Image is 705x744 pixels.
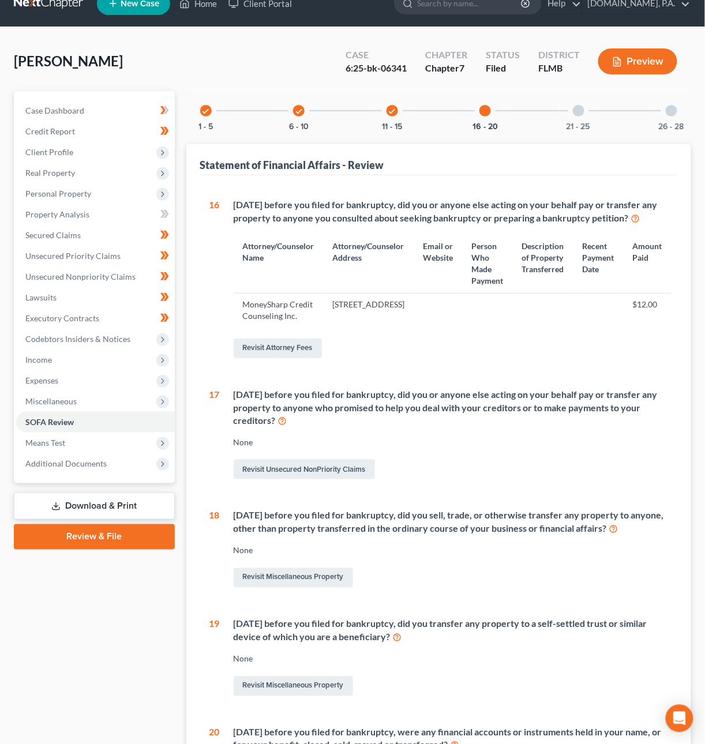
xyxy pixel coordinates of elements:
[573,234,624,293] th: Recent Payment Date
[624,294,672,327] td: $12.00
[513,234,573,293] th: Description of Property Transferred
[16,204,175,225] a: Property Analysis
[25,334,130,344] span: Codebtors Insiders & Notices
[14,524,175,550] a: Review & File
[25,126,75,136] span: Credit Report
[234,677,353,696] a: Revisit Miscellaneous Property
[234,509,669,536] div: [DATE] before you filed for bankruptcy, did you sell, trade, or otherwise transfer any property t...
[659,123,684,131] button: 26 - 28
[289,123,309,131] button: 6 - 10
[234,437,669,448] div: None
[16,412,175,433] a: SOFA Review
[598,48,677,74] button: Preview
[25,313,99,323] span: Executory Contracts
[16,308,175,329] a: Executory Contracts
[16,287,175,308] a: Lawsuits
[463,234,513,293] th: Person Who Made Payment
[234,653,669,665] div: None
[486,62,520,75] div: Filed
[234,568,353,588] a: Revisit Miscellaneous Property
[324,294,414,327] td: [STREET_ADDRESS]
[209,509,220,590] div: 18
[486,48,520,62] div: Status
[425,48,467,62] div: Chapter
[234,339,322,358] a: Revisit Attorney Fees
[25,251,121,261] span: Unsecured Priority Claims
[16,100,175,121] a: Case Dashboard
[425,62,467,75] div: Chapter
[25,417,74,427] span: SOFA Review
[414,234,463,293] th: Email or Website
[198,123,213,131] button: 1 - 5
[538,62,580,75] div: FLMB
[202,107,210,115] i: check
[25,438,65,448] span: Means Test
[234,198,672,225] div: [DATE] before you filed for bankruptcy, did you or anyone else acting on your behalf pay or trans...
[16,266,175,287] a: Unsecured Nonpriority Claims
[346,48,407,62] div: Case
[25,272,136,281] span: Unsecured Nonpriority Claims
[25,375,58,385] span: Expenses
[16,225,175,246] a: Secured Claims
[666,705,693,732] div: Open Intercom Messenger
[388,107,396,115] i: check
[25,459,107,468] span: Additional Documents
[14,52,123,69] span: [PERSON_NAME]
[234,234,324,293] th: Attorney/Counselor Name
[25,396,77,406] span: Miscellaneous
[538,48,580,62] div: District
[472,123,498,131] button: 16 - 20
[25,168,75,178] span: Real Property
[234,460,375,479] a: Revisit Unsecured NonPriority Claims
[25,230,81,240] span: Secured Claims
[624,234,672,293] th: Amount Paid
[14,493,175,520] a: Download & Print
[25,189,91,198] span: Personal Property
[346,62,407,75] div: 6:25-bk-06341
[25,292,57,302] span: Lawsuits
[209,618,220,698] div: 19
[209,388,220,482] div: 17
[25,355,52,365] span: Income
[295,107,303,115] i: check
[25,106,84,115] span: Case Dashboard
[200,158,384,172] div: Statement of Financial Affairs - Review
[234,294,324,327] td: MoneySharp Credit Counseling Inc.
[234,545,669,557] div: None
[324,234,414,293] th: Attorney/Counselor Address
[459,62,464,73] span: 7
[382,123,402,131] button: 11 - 15
[234,388,669,428] div: [DATE] before you filed for bankruptcy, did you or anyone else acting on your behalf pay or trans...
[25,147,73,157] span: Client Profile
[25,209,89,219] span: Property Analysis
[567,123,590,131] button: 21 - 25
[16,121,175,142] a: Credit Report
[234,618,669,644] div: [DATE] before you filed for bankruptcy, did you transfer any property to a self-settled trust or ...
[16,246,175,266] a: Unsecured Priority Claims
[209,198,220,360] div: 16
